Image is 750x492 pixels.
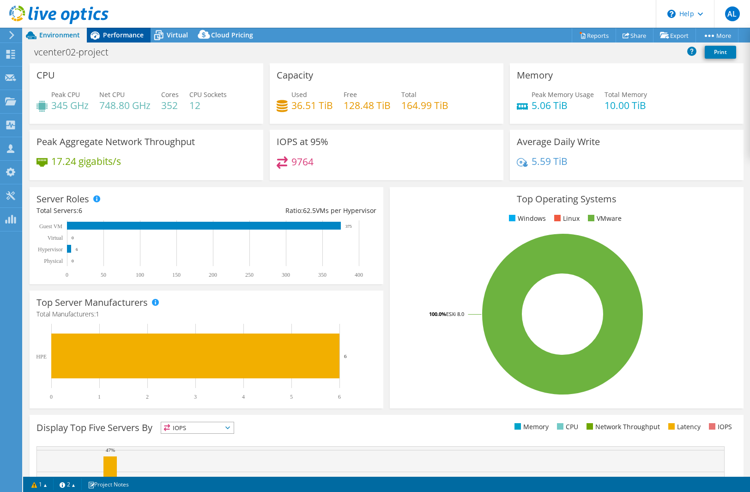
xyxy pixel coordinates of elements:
tspan: ESXi 8.0 [446,310,464,317]
a: Reports [572,28,616,43]
h4: 164.99 TiB [401,100,448,110]
li: Linux [552,213,580,224]
a: Project Notes [81,479,135,490]
h3: Top Server Manufacturers [36,298,148,308]
h4: 17.24 gigabits/s [51,156,121,166]
svg: \n [667,10,676,18]
div: Total Servers: [36,206,206,216]
span: 6 [79,206,82,215]
text: Hypervisor [38,246,63,253]
a: 2 [53,479,82,490]
text: 1 [98,394,101,400]
text: 300 [282,272,290,278]
text: 375 [345,224,352,229]
span: Cloud Pricing [211,30,253,39]
text: 200 [209,272,217,278]
span: Free [344,90,357,99]
text: 100 [136,272,144,278]
text: 6 [344,353,347,359]
span: Cores [161,90,179,99]
span: Virtual [167,30,188,39]
text: 400 [355,272,363,278]
h3: Top Operating Systems [397,194,737,204]
h3: Average Daily Write [517,137,600,147]
text: 50 [101,272,106,278]
span: 1 [96,310,99,318]
span: Performance [103,30,144,39]
span: AL [725,6,740,21]
text: 4 [242,394,245,400]
li: CPU [555,422,578,432]
text: 0 [50,394,53,400]
h3: Peak Aggregate Network Throughput [36,137,195,147]
span: Total [401,90,417,99]
li: Network Throughput [584,422,660,432]
h4: 9764 [291,157,314,167]
span: Used [291,90,307,99]
h4: 352 [161,100,179,110]
span: Total Memory [605,90,647,99]
text: 47% [106,447,115,453]
tspan: 100.0% [429,310,446,317]
span: Peak Memory Usage [532,90,594,99]
li: Windows [507,213,546,224]
h3: Server Roles [36,194,89,204]
li: Latency [666,422,701,432]
span: CPU Sockets [189,90,227,99]
text: 350 [318,272,327,278]
text: 0 [72,236,74,240]
h3: CPU [36,70,55,80]
a: Export [653,28,696,43]
h4: 5.59 TiB [532,156,568,166]
text: HPE [36,353,47,360]
li: IOPS [707,422,732,432]
h1: vcenter02-project [30,47,123,57]
h4: 5.06 TiB [532,100,594,110]
a: More [696,28,738,43]
text: 0 [72,259,74,263]
a: 1 [25,479,54,490]
text: 250 [245,272,254,278]
h4: 128.48 TiB [344,100,391,110]
span: 62.5 [303,206,316,215]
li: Memory [512,422,549,432]
a: Share [616,28,653,43]
text: 0 [66,272,68,278]
span: Environment [39,30,80,39]
text: 6 [76,247,78,252]
h4: 12 [189,100,227,110]
text: 150 [172,272,181,278]
h4: 36.51 TiB [291,100,333,110]
span: IOPS [161,422,234,433]
h3: Capacity [277,70,313,80]
h4: 345 GHz [51,100,89,110]
text: 5 [290,394,293,400]
h4: 10.00 TiB [605,100,647,110]
h3: IOPS at 95% [277,137,328,147]
text: Guest VM [39,223,62,230]
text: 3 [194,394,197,400]
text: Physical [44,258,63,264]
span: Peak CPU [51,90,80,99]
span: Net CPU [99,90,125,99]
text: 6 [338,394,341,400]
text: 2 [146,394,149,400]
li: VMware [586,213,622,224]
a: Print [705,46,736,59]
div: Ratio: VMs per Hypervisor [206,206,376,216]
text: Virtual [48,235,63,241]
h3: Memory [517,70,553,80]
h4: 748.80 GHz [99,100,151,110]
h4: Total Manufacturers: [36,309,376,319]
